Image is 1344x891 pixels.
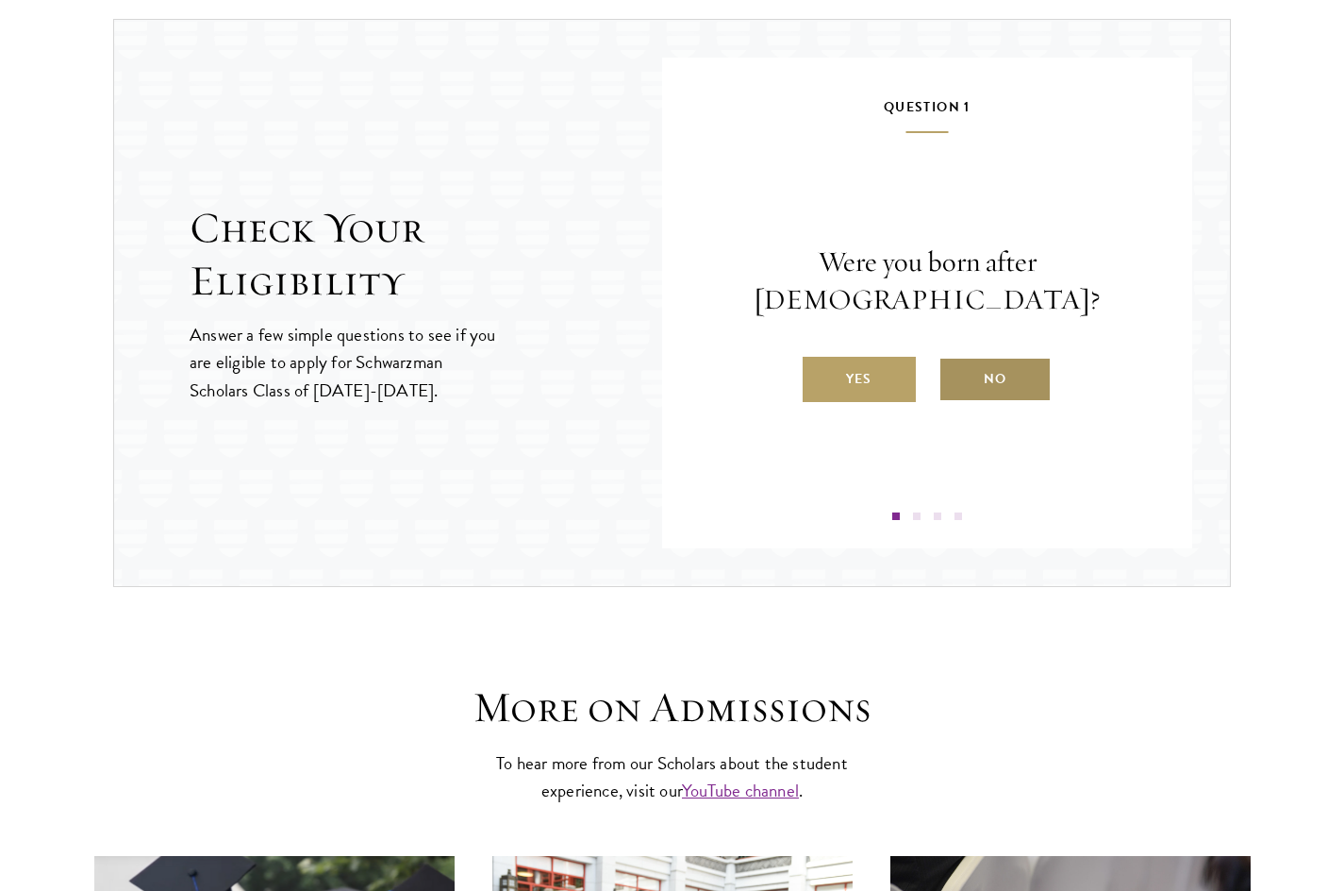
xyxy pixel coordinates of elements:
[803,357,916,402] label: Yes
[682,777,799,804] a: YouTube channel
[719,95,1136,133] h5: Question 1
[380,681,965,734] h3: More on Admissions
[190,202,662,308] h2: Check Your Eligibility
[190,321,498,403] p: Answer a few simple questions to see if you are eligible to apply for Schwarzman Scholars Class o...
[489,749,856,804] p: To hear more from our Scholars about the student experience, visit our .
[938,357,1052,402] label: No
[719,244,1136,319] p: Were you born after [DEMOGRAPHIC_DATA]?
